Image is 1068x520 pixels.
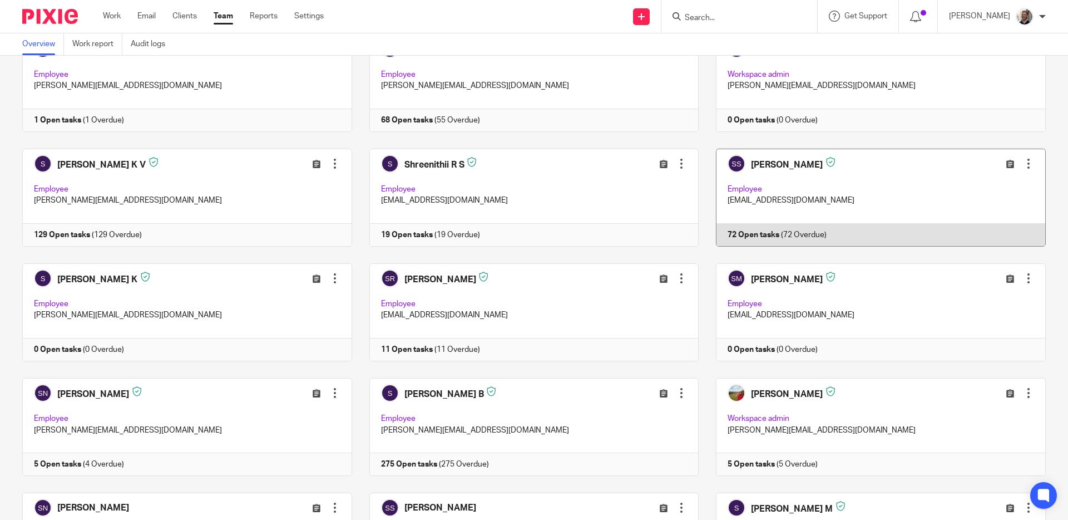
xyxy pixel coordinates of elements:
input: Search [684,13,784,23]
a: Clients [172,11,197,22]
a: Audit logs [131,33,174,55]
a: Reports [250,11,278,22]
a: Work report [72,33,122,55]
a: Team [214,11,233,22]
img: Matt%20Circle.png [1016,8,1034,26]
a: Email [137,11,156,22]
a: Settings [294,11,324,22]
a: Work [103,11,121,22]
img: Pixie [22,9,78,24]
p: [PERSON_NAME] [949,11,1010,22]
span: Get Support [844,12,887,20]
a: Overview [22,33,64,55]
